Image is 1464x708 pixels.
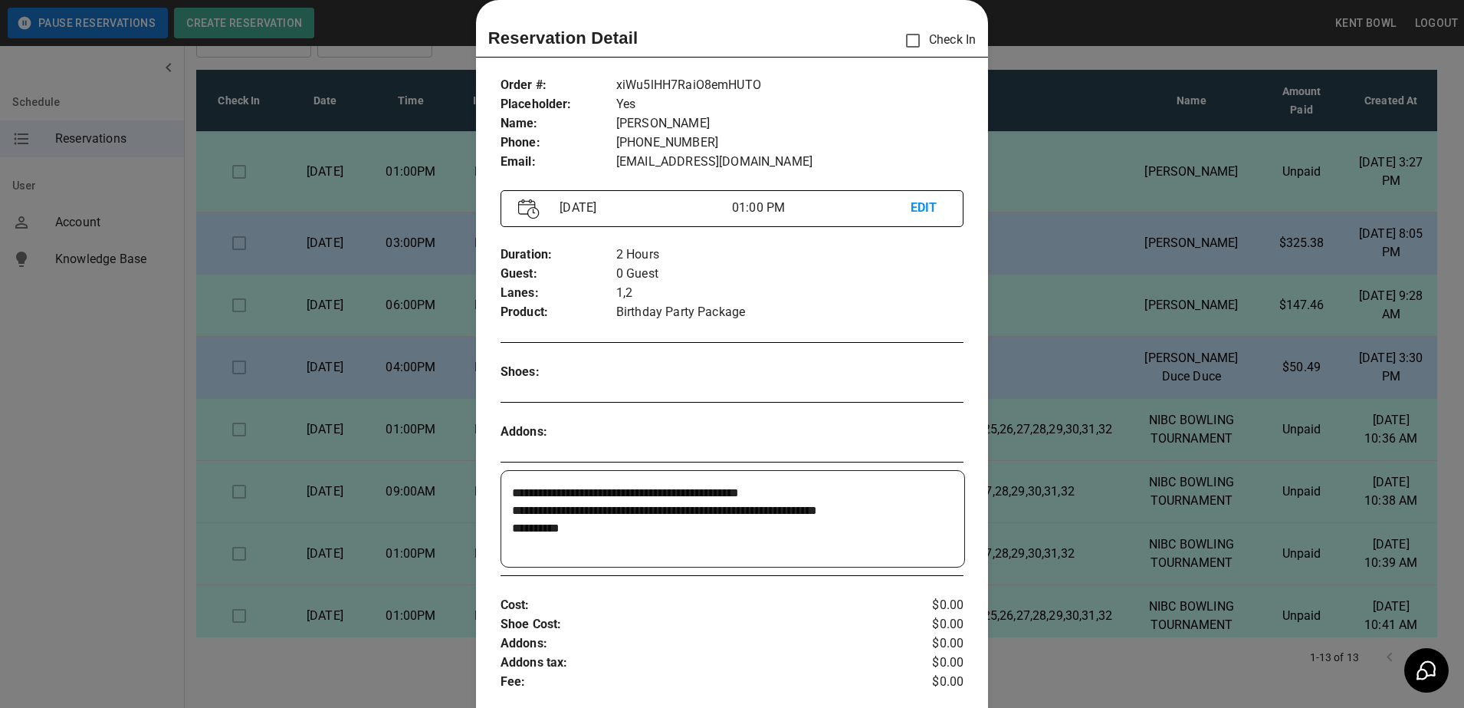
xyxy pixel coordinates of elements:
p: Duration : [501,245,616,265]
p: 0 Guest [616,265,963,284]
p: Product : [501,303,616,322]
p: Order # : [501,76,616,95]
p: Phone : [501,133,616,153]
p: Cost : [501,596,887,615]
img: Vector [518,199,540,219]
p: Addons : [501,423,616,442]
p: Lanes : [501,284,616,303]
p: $0.00 [886,615,963,634]
p: 2 Hours [616,245,963,265]
p: $0.00 [886,596,963,615]
p: [PERSON_NAME] [616,114,963,133]
p: Yes [616,95,963,114]
p: Shoe Cost : [501,615,887,634]
p: Placeholder : [501,95,616,114]
p: [EMAIL_ADDRESS][DOMAIN_NAME] [616,153,963,172]
p: 1,2 [616,284,963,303]
p: xiWu5lHH7RaiO8emHUTO [616,76,963,95]
p: 01:00 PM [732,199,911,217]
p: [DATE] [553,199,732,217]
p: Check In [897,25,976,57]
p: Name : [501,114,616,133]
p: Fee : [501,673,887,692]
p: Reservation Detail [488,25,638,51]
p: Guest : [501,265,616,284]
p: $0.00 [886,634,963,654]
p: EDIT [911,199,947,218]
p: Addons tax : [501,654,887,673]
p: Addons : [501,634,887,654]
p: Shoes : [501,363,616,382]
p: $0.00 [886,673,963,692]
p: Birthday Party Package [616,303,963,322]
p: Email : [501,153,616,172]
p: [PHONE_NUMBER] [616,133,963,153]
p: $0.00 [886,654,963,673]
